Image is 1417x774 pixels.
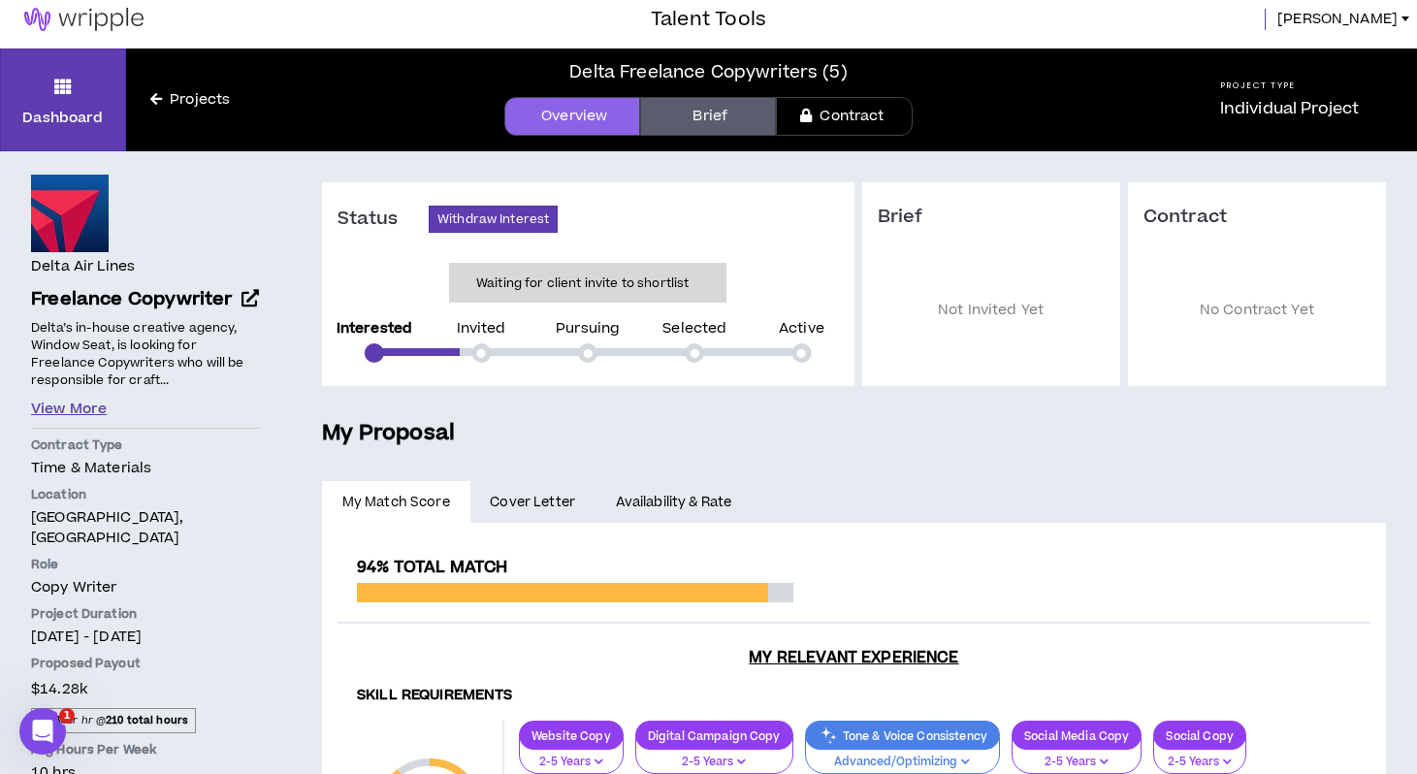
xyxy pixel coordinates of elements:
[322,481,470,524] a: My Match Score
[878,258,1105,364] p: Not Invited Yet
[106,713,188,727] strong: 210 total hours
[1153,737,1246,774] button: 2-5 Years
[31,436,260,454] p: Contract Type
[1012,737,1142,774] button: 2-5 Years
[1220,97,1360,120] p: Individual Project
[322,417,1386,450] h5: My Proposal
[31,507,260,548] p: [GEOGRAPHIC_DATA], [GEOGRAPHIC_DATA]
[1024,754,1129,771] p: 2-5 Years
[662,322,726,336] p: Selected
[636,728,792,743] p: Digital Campaign Copy
[31,286,260,314] a: Freelance Copywriter
[805,737,1000,774] button: Advanced/Optimizing
[126,89,254,111] a: Projects
[1220,80,1360,92] h5: Project Type
[1143,258,1370,364] p: No Contract Yet
[31,399,107,420] button: View More
[520,728,623,743] p: Website Copy
[59,708,75,724] span: 1
[357,556,507,579] span: 94% Total Match
[22,108,103,128] p: Dashboard
[19,708,66,755] iframe: Intercom live chat
[531,754,611,771] p: 2-5 Years
[337,322,412,336] p: Interested
[818,754,987,771] p: Advanced/Optimizing
[31,605,260,623] p: Project Duration
[1013,728,1141,743] p: Social Media Copy
[31,655,260,672] p: Proposed Payout
[457,322,506,336] p: Invited
[31,676,87,702] span: $14.28k
[429,206,558,233] button: Withdraw Interest
[569,59,847,85] div: Delta Freelance Copywriters (5)
[31,256,135,277] h4: Delta Air Lines
[476,274,689,293] p: Waiting for client invite to shortlist
[31,577,117,597] span: Copy Writer
[635,737,793,774] button: 2-5 Years
[504,97,640,136] a: Overview
[31,286,233,312] span: Freelance Copywriter
[651,5,766,34] h3: Talent Tools
[648,754,781,771] p: 2-5 Years
[31,318,260,391] p: Delta’s in-house creative agency, Window Seat, is looking for Freelance Copywriters who will be r...
[640,97,776,136] a: Brief
[1154,728,1245,743] p: Social Copy
[31,486,260,503] p: Location
[776,97,912,136] a: Contract
[490,492,575,513] span: Cover Letter
[878,206,1105,229] h3: Brief
[338,648,1370,667] h3: My Relevant Experience
[31,627,260,647] p: [DATE] - [DATE]
[31,458,260,478] p: Time & Materials
[31,708,196,733] span: per hr @
[1166,754,1234,771] p: 2-5 Years
[596,481,752,524] a: Availability & Rate
[556,322,620,336] p: Pursuing
[779,322,824,336] p: Active
[1143,206,1370,229] h3: Contract
[1277,9,1398,30] span: [PERSON_NAME]
[806,728,999,743] p: Tone & Voice Consistency
[31,556,260,573] p: Role
[338,208,429,231] h3: Status
[31,741,260,758] p: Avg Hours Per Week
[519,737,624,774] button: 2-5 Years
[357,687,1351,705] h4: Skill Requirements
